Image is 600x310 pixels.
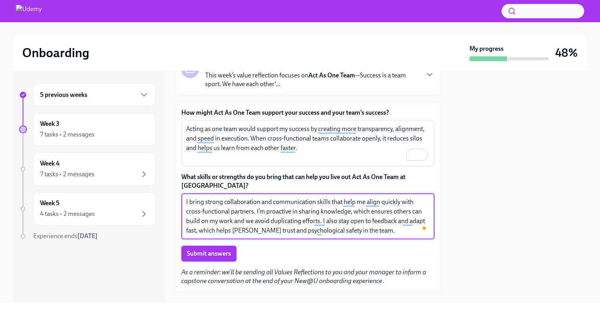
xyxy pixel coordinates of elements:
[181,246,237,262] button: Submit answers
[308,71,355,79] strong: Act As One Team
[19,113,156,146] a: Week 37 tasks • 2 messages
[40,90,87,99] h6: 5 previous weeks
[187,250,231,258] span: Submit answers
[40,119,60,128] h6: Week 3
[22,45,89,61] h2: Onboarding
[186,124,430,162] textarea: To enrich screen reader interactions, please activate Accessibility in Grammarly extension settings
[40,210,95,218] div: 4 tasks • 2 messages
[40,130,94,139] div: 7 tasks • 2 messages
[40,199,60,208] h6: Week 5
[19,152,156,186] a: Week 47 tasks • 2 messages
[469,44,504,53] strong: My progress
[40,159,60,168] h6: Week 4
[19,192,156,225] a: Week 54 tasks • 2 messages
[186,197,430,235] textarea: To enrich screen reader interactions, please activate Accessibility in Grammarly extension settings
[205,71,419,89] p: This week’s value reflection focuses on —Success is a team sport. We have each other'...
[555,46,578,60] h3: 48%
[77,232,98,240] strong: [DATE]
[16,5,42,17] img: Udemy
[181,268,426,285] em: As a reminder: we'll be sending all Values Reflections to you and your manager to inform a capsto...
[40,170,94,179] div: 7 tasks • 2 messages
[181,173,435,190] label: What skills or strengths do you bring that can help you live out Act As One Team at [GEOGRAPHIC_D...
[33,83,156,106] div: 5 previous weeks
[181,108,435,117] label: How might Act As One Team support your success and your team’s success?
[33,232,98,240] span: Experience ends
